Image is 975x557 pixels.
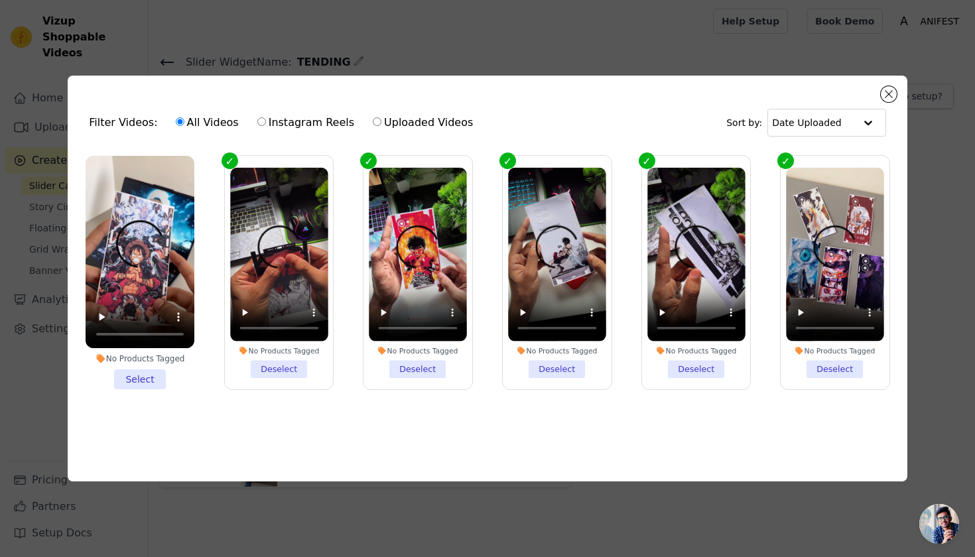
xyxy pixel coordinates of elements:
a: Open chat [919,504,959,544]
div: No Products Tagged [786,345,883,355]
div: No Products Tagged [647,345,745,355]
button: Close modal [881,86,897,102]
div: No Products Tagged [230,345,328,355]
label: Uploaded Videos [372,114,474,131]
div: Filter Videos: [89,107,480,138]
label: All Videos [175,114,239,131]
div: No Products Tagged [86,353,194,364]
div: No Products Tagged [508,345,606,355]
div: No Products Tagged [369,345,467,355]
label: Instagram Reels [257,114,355,131]
div: Sort by: [726,109,886,137]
